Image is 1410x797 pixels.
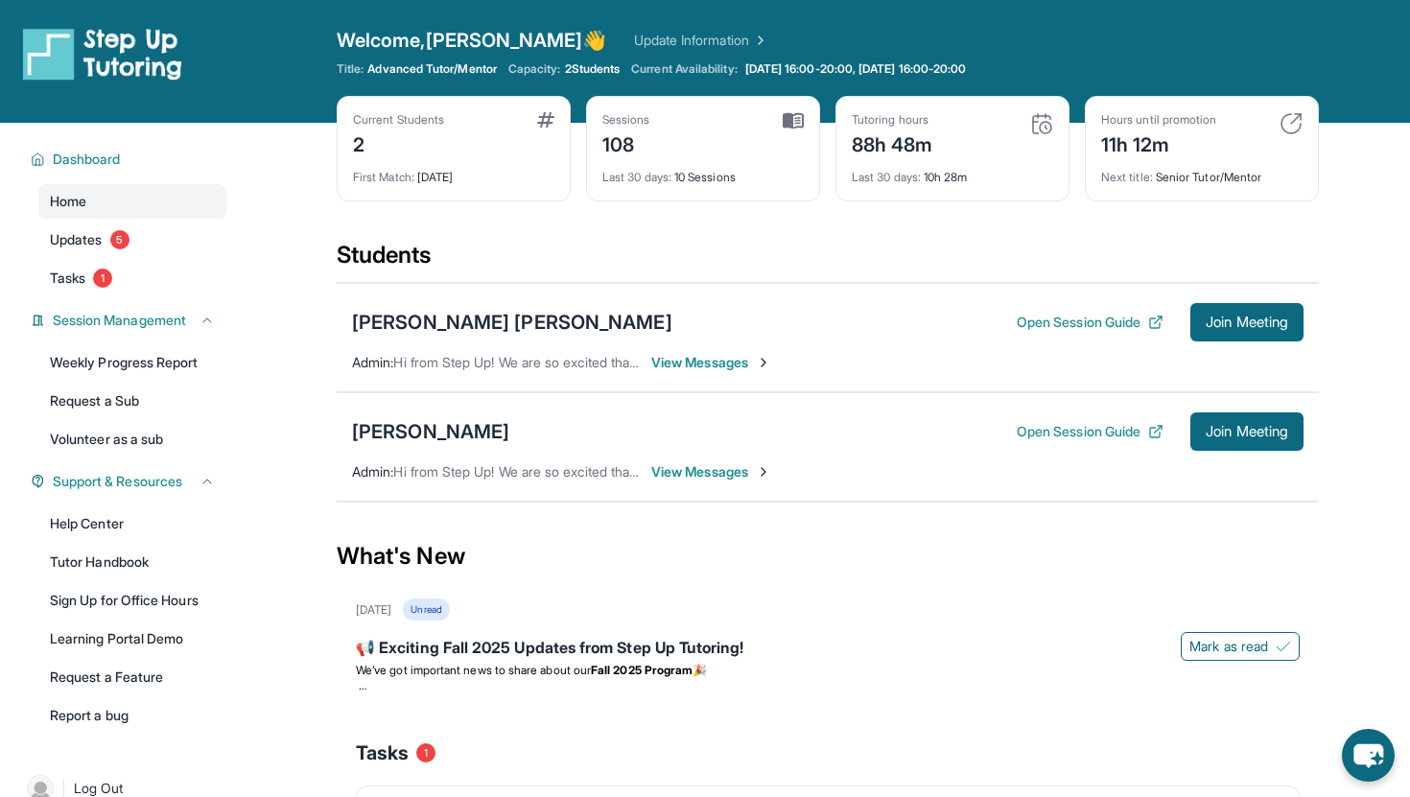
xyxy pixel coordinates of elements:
div: Hours until promotion [1101,112,1216,128]
span: Dashboard [53,150,121,169]
span: Current Availability: [631,61,737,77]
img: card [783,112,804,129]
div: 11h 12m [1101,128,1216,158]
button: Mark as read [1181,632,1300,661]
div: [PERSON_NAME] [352,418,509,445]
div: [DATE] [353,158,554,185]
img: Chevron-Right [756,355,771,370]
span: First Match : [353,170,414,184]
button: Support & Resources [45,472,215,491]
div: Unread [403,598,449,621]
a: Request a Sub [38,384,226,418]
span: 1 [93,269,112,288]
img: card [1030,112,1053,135]
div: 10 Sessions [602,158,804,185]
a: Request a Feature [38,660,226,694]
div: Tutoring hours [852,112,933,128]
span: Capacity: [508,61,561,77]
a: Sign Up for Office Hours [38,583,226,618]
div: Students [337,240,1319,282]
a: Tasks1 [38,261,226,295]
div: 📢 Exciting Fall 2025 Updates from Step Up Tutoring! [356,636,1300,663]
button: Join Meeting [1190,303,1304,341]
span: Join Meeting [1206,316,1288,328]
a: Volunteer as a sub [38,422,226,457]
span: Admin : [352,463,393,480]
a: Learning Portal Demo [38,621,226,656]
a: Weekly Progress Report [38,345,226,380]
span: 1 [416,743,435,762]
span: [DATE] 16:00-20:00, [DATE] 16:00-20:00 [745,61,967,77]
div: [PERSON_NAME] [PERSON_NAME] [352,309,672,336]
span: Welcome, [PERSON_NAME] 👋 [337,27,607,54]
span: Next title : [1101,170,1153,184]
img: card [1280,112,1303,135]
div: Senior Tutor/Mentor [1101,158,1303,185]
button: chat-button [1342,729,1395,782]
div: 2 [353,128,444,158]
div: 108 [602,128,650,158]
span: Last 30 days : [852,170,921,184]
a: Home [38,184,226,219]
div: What's New [337,514,1319,598]
span: Admin : [352,354,393,370]
span: Join Meeting [1206,426,1288,437]
span: Tasks [356,739,409,766]
div: 88h 48m [852,128,933,158]
span: View Messages [651,353,771,372]
button: Join Meeting [1190,412,1304,451]
span: Updates [50,230,103,249]
img: card [537,112,554,128]
span: Advanced Tutor/Mentor [367,61,496,77]
span: 2 Students [565,61,621,77]
div: Current Students [353,112,444,128]
span: Session Management [53,311,186,330]
a: Help Center [38,506,226,541]
img: Chevron Right [749,31,768,50]
span: 🎉 [693,663,707,677]
span: We’ve got important news to share about our [356,663,591,677]
img: Chevron-Right [756,464,771,480]
button: Open Session Guide [1017,313,1163,332]
span: Support & Resources [53,472,182,491]
span: Title: [337,61,364,77]
button: Session Management [45,311,215,330]
a: Update Information [634,31,768,50]
strong: Fall 2025 Program [591,663,693,677]
a: Tutor Handbook [38,545,226,579]
img: logo [23,27,182,81]
a: Updates5 [38,223,226,257]
span: Last 30 days : [602,170,671,184]
a: [DATE] 16:00-20:00, [DATE] 16:00-20:00 [741,61,971,77]
span: Mark as read [1189,637,1268,656]
span: Home [50,192,86,211]
span: 5 [110,230,129,249]
button: Open Session Guide [1017,422,1163,441]
span: Tasks [50,269,85,288]
img: Mark as read [1276,639,1291,654]
span: View Messages [651,462,771,481]
a: Report a bug [38,698,226,733]
div: Sessions [602,112,650,128]
div: 10h 28m [852,158,1053,185]
button: Dashboard [45,150,215,169]
div: [DATE] [356,602,391,618]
